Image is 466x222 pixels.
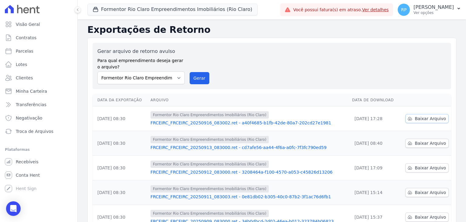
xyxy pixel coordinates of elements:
[350,156,400,180] td: [DATE] 17:09
[97,55,185,70] label: Para qual empreendimento deseja gerar o arquivo?
[293,7,389,13] span: Você possui fatura(s) em atraso.
[93,94,148,106] th: Data da Exportação
[16,21,40,27] span: Visão Geral
[16,128,53,134] span: Troca de Arquivos
[16,35,36,41] span: Contratos
[150,120,347,126] a: FRCEIRC_FRCEIRC_20250916_083002.ret - a40f4685-b1fb-42de-80a7-202cd27e1981
[415,189,446,196] span: Baixar Arquivo
[405,213,449,222] a: Baixar Arquivo
[150,111,269,119] span: Formentor Rio Claro Empreendimentos Imobiliários (Rio Claro)
[2,112,75,124] a: Negativação
[2,18,75,30] a: Visão Geral
[150,169,347,175] a: FRCEIRC_FRCEIRC_20250912_083000.ret - 3208464a-f100-4570-a053-c45826d13206
[401,8,407,12] span: RP
[2,72,75,84] a: Clientes
[16,88,47,94] span: Minha Carteira
[405,114,449,123] a: Baixar Arquivo
[150,185,269,193] span: Formentor Rio Claro Empreendimentos Imobiliários (Rio Claro)
[16,48,33,54] span: Parcelas
[16,115,42,121] span: Negativação
[150,144,347,151] a: FRCEIRC_FRCEIRC_20250913_083000.ret - cd7afe56-aa44-4f6a-a0fc-7f3fc790ed59
[97,48,185,55] label: Gerar arquivo de retorno avulso
[93,131,148,156] td: [DATE] 08:30
[415,116,446,122] span: Baixar Arquivo
[2,45,75,57] a: Parcelas
[2,85,75,97] a: Minha Carteira
[405,163,449,172] a: Baixar Arquivo
[16,159,39,165] span: Recebíveis
[150,194,347,200] a: FRCEIRC_FRCEIRC_20250911_083003.ret - 0e81db02-b305-40c0-87b2-3f1ac76d6fb1
[415,214,446,220] span: Baixar Arquivo
[362,7,389,12] a: Ver detalhes
[93,180,148,205] td: [DATE] 08:30
[87,24,456,35] h2: Exportações de Retorno
[93,106,148,131] td: [DATE] 08:30
[2,32,75,44] a: Contratos
[350,94,400,106] th: Data de Download
[2,125,75,137] a: Troca de Arquivos
[148,94,350,106] th: Arquivo
[2,156,75,168] a: Recebíveis
[350,180,400,205] td: [DATE] 15:14
[16,75,33,81] span: Clientes
[150,210,269,217] span: Formentor Rio Claro Empreendimentos Imobiliários (Rio Claro)
[2,169,75,181] a: Conta Hent
[16,61,27,68] span: Lotes
[93,156,148,180] td: [DATE] 08:30
[405,139,449,148] a: Baixar Arquivo
[190,72,210,84] button: Gerar
[405,188,449,197] a: Baixar Arquivo
[2,99,75,111] a: Transferências
[415,165,446,171] span: Baixar Arquivo
[87,4,258,15] button: Formentor Rio Claro Empreendimentos Imobiliários (Rio Claro)
[415,140,446,146] span: Baixar Arquivo
[150,136,269,143] span: Formentor Rio Claro Empreendimentos Imobiliários (Rio Claro)
[16,172,40,178] span: Conta Hent
[16,102,46,108] span: Transferências
[6,201,21,216] div: Open Intercom Messenger
[350,131,400,156] td: [DATE] 08:40
[350,106,400,131] td: [DATE] 17:28
[5,146,73,153] div: Plataformas
[2,58,75,71] a: Lotes
[393,1,466,18] button: RP [PERSON_NAME] Ver opções
[150,161,269,168] span: Formentor Rio Claro Empreendimentos Imobiliários (Rio Claro)
[414,10,454,15] p: Ver opções
[414,4,454,10] p: [PERSON_NAME]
